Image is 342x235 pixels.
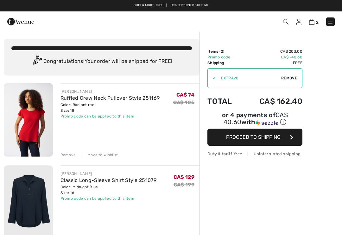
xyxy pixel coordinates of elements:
span: Proceed to Shipping [226,134,281,140]
div: ✔ [208,75,216,81]
span: 2 [221,49,223,54]
td: CA$ 203.00 [242,49,302,54]
span: CA$ 40.60 [224,111,288,126]
div: Move to Wishlist [82,152,118,158]
img: Sezzle [256,120,278,126]
div: Color: Radiant red Size: 18 [60,102,160,113]
a: 2 [309,18,319,25]
td: Total [207,91,242,112]
div: [PERSON_NAME] [60,89,160,94]
td: Promo code [207,54,242,60]
div: [PERSON_NAME] [60,171,156,177]
img: Congratulation2.svg [31,55,43,68]
td: CA$ -40.60 [242,54,302,60]
span: Remove [281,75,297,81]
span: 2 [316,20,319,25]
td: Free [242,60,302,66]
span: CA$ 74 [176,92,194,98]
a: Ruffled Crew Neck Pullover Style 251169 [60,95,160,101]
td: Items ( ) [207,49,242,54]
a: Classic Long-Sleeve Shirt Style 251079 [60,177,156,183]
input: Promo code [216,69,281,88]
img: My Info [296,19,301,25]
div: Congratulations! Your order will be shipped for FREE! [11,55,192,68]
div: Promo code can be applied to this item [60,113,160,119]
s: CA$ 105 [173,99,194,105]
div: Color: Midnight Blue Size: 16 [60,184,156,196]
div: or 4 payments ofCA$ 40.60withSezzle Click to learn more about Sezzle [207,112,302,129]
div: Promo code can be applied to this item [60,196,156,201]
td: Shipping [207,60,242,66]
img: Ruffled Crew Neck Pullover Style 251169 [4,83,53,157]
img: Menu [327,19,333,25]
div: Remove [60,152,76,158]
div: or 4 payments of with [207,112,302,126]
s: CA$ 199 [174,182,194,188]
a: 1ère Avenue [7,18,34,24]
button: Proceed to Shipping [207,129,302,146]
td: CA$ 162.40 [242,91,302,112]
div: Duty & tariff-free | Uninterrupted shipping [207,151,302,157]
span: CA$ 129 [174,174,194,180]
img: Shopping Bag [309,19,314,25]
img: Search [283,19,288,24]
img: 1ère Avenue [7,15,34,28]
